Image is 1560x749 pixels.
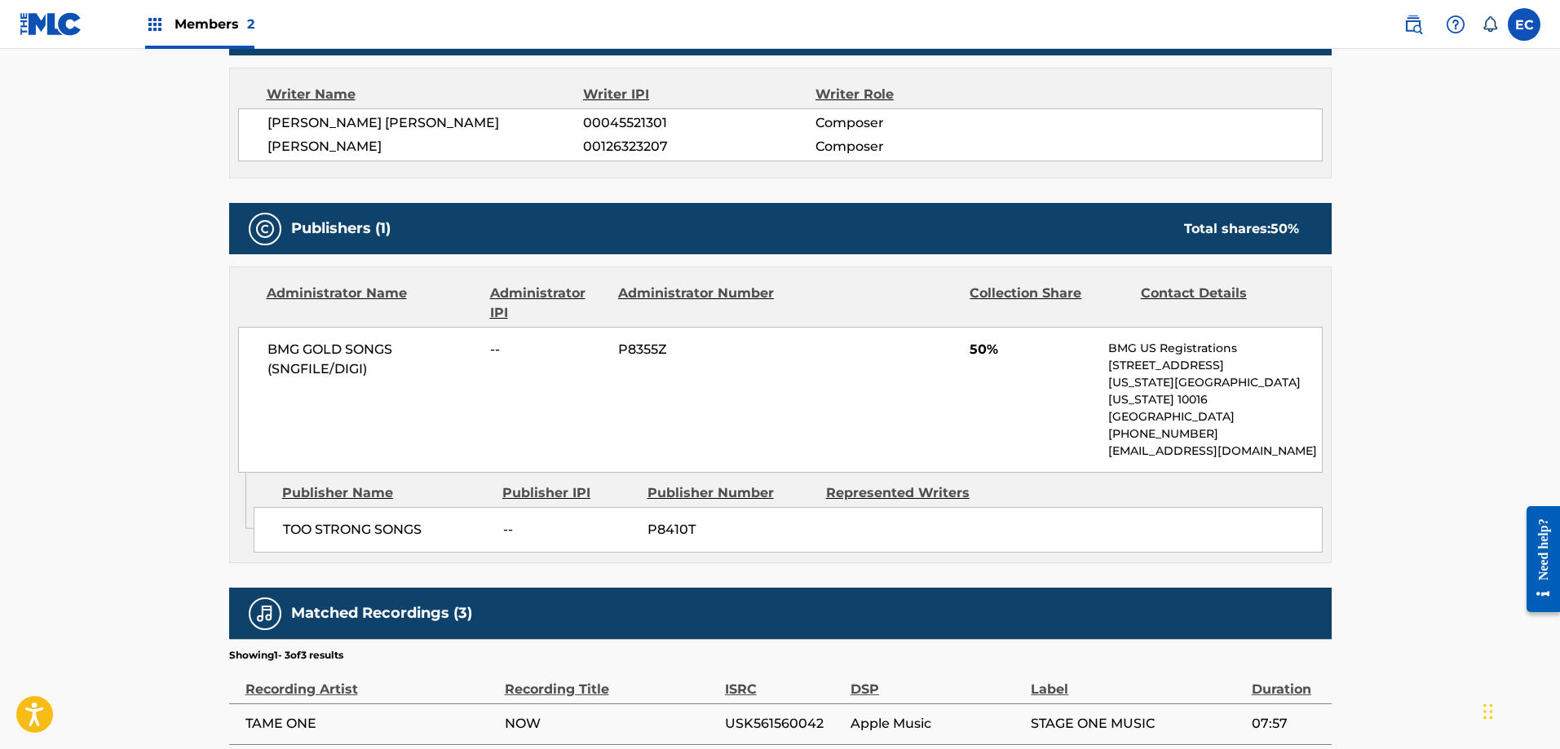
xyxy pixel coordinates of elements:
[267,340,479,379] span: BMG GOLD SONGS (SNGFILE/DIGI)
[505,714,717,734] span: NOW
[1446,15,1465,34] img: help
[267,85,584,104] div: Writer Name
[255,219,275,239] img: Publishers
[851,714,1023,734] span: Apple Music
[255,604,275,623] img: Matched Recordings
[1514,494,1560,625] iframe: Resource Center
[1483,687,1493,736] div: Drag
[826,483,992,503] div: Represented Writers
[647,520,814,540] span: P8410T
[1031,663,1243,699] div: Label
[815,137,1027,156] span: Composer
[1141,284,1299,323] div: Contact Details
[1184,219,1299,239] div: Total shares:
[20,12,82,36] img: MLC Logo
[1478,671,1560,749] iframe: Chat Widget
[283,520,491,540] span: TOO STRONG SONGS
[229,648,343,663] p: Showing 1 - 3 of 3 results
[851,663,1023,699] div: DSP
[282,483,490,503] div: Publisher Name
[1108,374,1321,408] p: [US_STATE][GEOGRAPHIC_DATA][US_STATE] 10016
[725,663,842,699] div: ISRC
[267,137,584,156] span: [PERSON_NAME]
[1252,714,1324,734] span: 07:57
[1482,16,1498,33] div: Notifications
[725,714,842,734] span: USK561560042
[618,340,776,359] span: P8355Z
[970,284,1128,323] div: Collection Share
[583,137,815,156] span: 00126323207
[245,663,497,699] div: Recording Artist
[1108,408,1321,425] p: [GEOGRAPHIC_DATA]
[267,284,478,323] div: Administrator Name
[1508,8,1540,41] div: User Menu
[583,85,815,104] div: Writer IPI
[245,714,497,734] span: TAME ONE
[175,15,254,33] span: Members
[647,483,814,503] div: Publisher Number
[1108,340,1321,357] p: BMG US Registrations
[490,284,606,323] div: Administrator IPI
[1031,714,1243,734] span: STAGE ONE MUSIC
[815,113,1027,133] span: Composer
[583,113,815,133] span: 00045521301
[502,483,635,503] div: Publisher IPI
[1403,15,1423,34] img: search
[1397,8,1430,41] a: Public Search
[247,16,254,32] span: 2
[1108,443,1321,460] p: [EMAIL_ADDRESS][DOMAIN_NAME]
[1108,357,1321,374] p: [STREET_ADDRESS]
[618,284,776,323] div: Administrator Number
[505,663,717,699] div: Recording Title
[267,113,584,133] span: [PERSON_NAME] [PERSON_NAME]
[1252,663,1324,699] div: Duration
[1271,221,1299,236] span: 50 %
[291,219,391,238] h5: Publishers (1)
[815,85,1027,104] div: Writer Role
[1439,8,1472,41] div: Help
[970,340,1096,359] span: 50%
[291,604,472,623] h5: Matched Recordings (3)
[503,520,635,540] span: --
[490,340,606,359] span: --
[1108,425,1321,443] p: [PHONE_NUMBER]
[145,15,165,34] img: Top Rightsholders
